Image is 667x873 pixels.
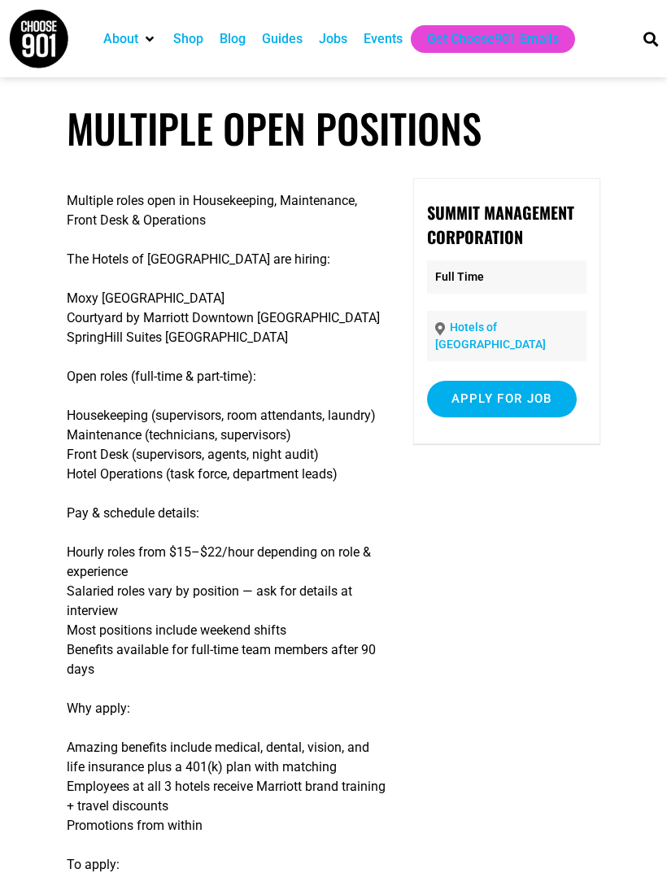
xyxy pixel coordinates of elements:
[95,25,621,53] nav: Main nav
[427,260,586,294] p: Full Time
[319,29,347,49] a: Jobs
[103,29,138,49] a: About
[67,289,386,347] p: Moxy [GEOGRAPHIC_DATA] Courtyard by Marriott Downtown [GEOGRAPHIC_DATA] SpringHill Suites [GEOGRA...
[67,250,386,269] p: The Hotels of [GEOGRAPHIC_DATA] are hiring:
[427,200,574,249] strong: Summit Management Corporation
[67,406,386,484] p: Housekeeping (supervisors, room attendants, laundry) Maintenance (technicians, supervisors) Front...
[364,29,403,49] a: Events
[67,738,386,836] p: Amazing benefits include medical, dental, vision, and life insurance plus a 401(k) plan with matc...
[67,191,386,230] p: Multiple roles open in Housekeeping, Maintenance, Front Desk & Operations
[173,29,203,49] a: Shop
[67,504,386,523] p: Pay & schedule details:
[427,381,577,417] input: Apply for job
[427,29,559,49] a: Get Choose901 Emails
[95,25,165,53] div: About
[67,367,386,386] p: Open roles (full-time & part-time):
[262,29,303,49] a: Guides
[67,104,600,152] h1: Multiple Open Positions
[67,699,386,718] p: Why apply:
[220,29,246,49] a: Blog
[435,321,546,351] a: Hotels of [GEOGRAPHIC_DATA]
[67,543,386,679] p: Hourly roles from $15–$22/hour depending on role & experience Salaried roles vary by position — a...
[638,25,665,52] div: Search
